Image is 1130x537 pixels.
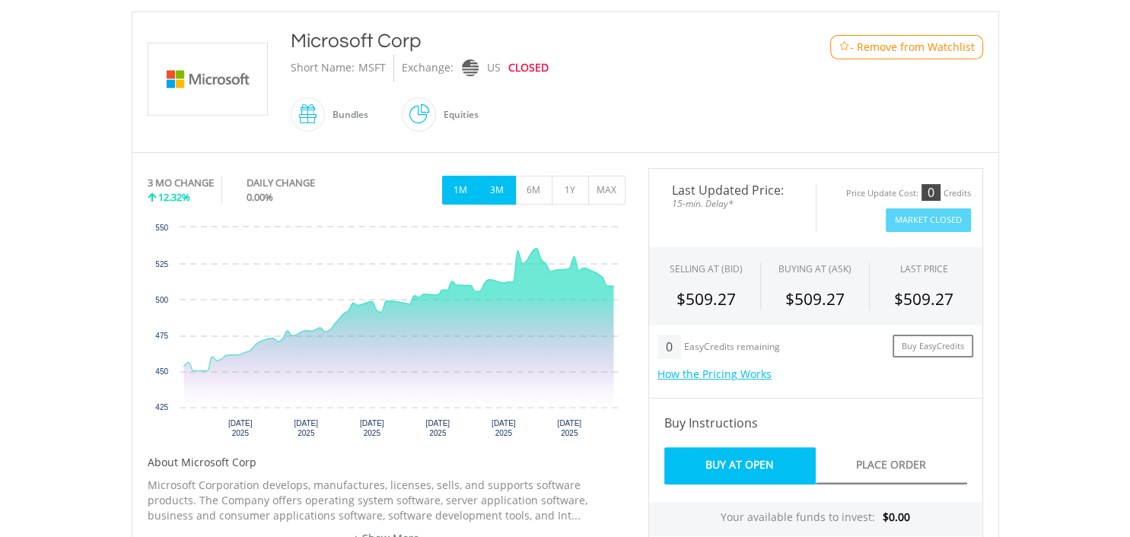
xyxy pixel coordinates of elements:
text: [DATE] 2025 [360,419,384,437]
a: Place Order [816,447,967,485]
text: [DATE] 2025 [492,419,516,437]
p: Microsoft Corporation develops, manufactures, licenses, sells, and supports software products. Th... [148,478,625,523]
span: $509.27 [894,288,953,310]
span: $509.27 [676,288,736,310]
div: LAST PRICE [900,262,948,275]
text: [DATE] 2025 [426,419,450,437]
div: EasyCredits remaining [684,342,780,354]
div: 3 MO CHANGE [148,176,214,190]
div: Credits [944,188,971,199]
div: 0 [657,335,681,359]
a: How the Pricing Works [657,367,772,381]
div: Equities [436,97,479,133]
img: Watchlist [839,41,850,52]
span: BUYING AT (ASK) [778,262,851,275]
text: 475 [156,332,169,340]
text: [DATE] 2025 [228,419,253,437]
a: Buy EasyCredits [893,335,973,358]
div: Your available funds to invest: [649,502,982,536]
text: 525 [156,260,169,268]
a: Buy At Open [664,447,816,485]
div: Chart. Highcharts interactive chart. [148,219,625,447]
div: Price Update Cost: [846,188,918,199]
button: MAX [588,176,625,205]
div: Short Name: [291,55,355,81]
span: $0.00 [883,510,910,524]
span: 15-min. Delay* [660,196,804,211]
div: US [487,55,501,81]
div: DAILY CHANGE [247,176,366,190]
div: Bundles [325,97,368,133]
div: MSFT [358,55,386,81]
span: $509.27 [785,288,845,310]
div: Exchange: [402,55,454,81]
button: 6M [515,176,552,205]
button: 3M [479,176,516,205]
button: Market Closed [886,208,971,232]
span: 12.32% [158,190,190,204]
img: nasdaq.png [461,59,478,77]
text: [DATE] 2025 [294,419,319,437]
div: CLOSED [508,55,549,81]
div: Microsoft Corp [291,27,769,55]
div: SELLING AT (BID) [670,262,743,275]
div: 0 [922,184,941,201]
h4: Buy Instructions [664,414,967,432]
button: Watchlist - Remove from Watchlist [830,35,983,59]
text: 550 [156,224,169,232]
h5: About Microsoft Corp [148,455,625,470]
img: EQU.US.MSFT.png [151,43,265,115]
text: 425 [156,403,169,411]
button: 1M [442,176,479,205]
text: 450 [156,367,169,376]
span: - Remove from Watchlist [850,40,975,55]
text: [DATE] 2025 [558,419,582,437]
span: 0.00% [247,190,273,204]
button: 1Y [552,176,589,205]
text: 500 [156,296,169,304]
span: Last Updated Price: [660,184,804,196]
svg: Interactive chart [148,220,625,448]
